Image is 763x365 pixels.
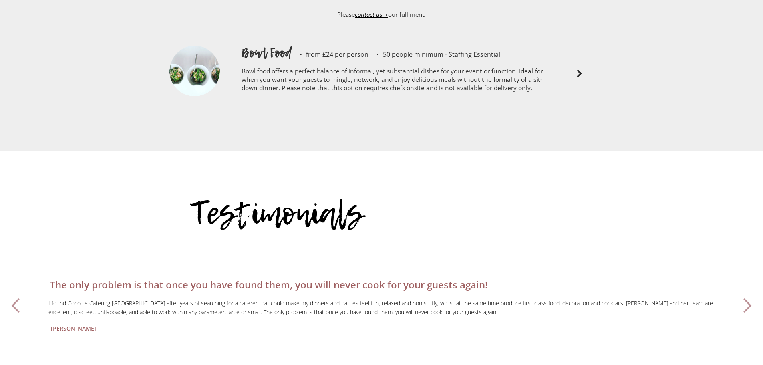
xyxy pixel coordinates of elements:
[242,44,292,62] h1: Bowl Food
[355,10,388,18] a: contact us→
[51,325,721,333] div: [PERSON_NAME]
[242,62,558,100] p: Bowl food offers a perfect balance of informal, yet substantial dishes for your event or function...
[368,51,500,58] p: 50 people minimum - Staffing Essential
[39,295,719,321] blockquote: I found Cocotte Catering [GEOGRAPHIC_DATA] after years of searching for a caterer that could make...
[191,209,567,258] div: Testimonials
[292,51,368,58] p: from £24 per person
[169,3,594,34] p: Please our full menu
